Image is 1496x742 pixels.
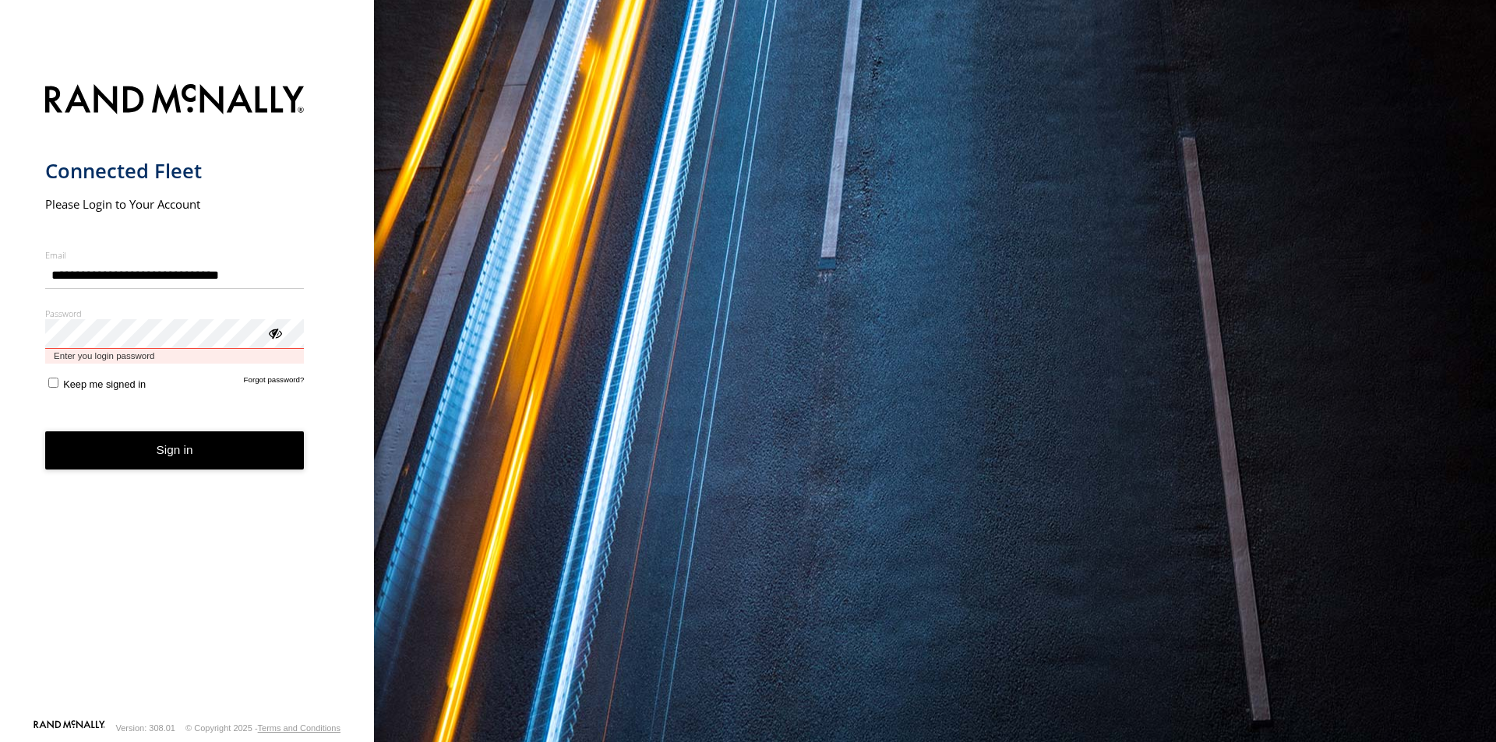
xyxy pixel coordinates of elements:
a: Terms and Conditions [258,723,340,733]
form: main [45,75,330,719]
div: Version: 308.01 [116,723,175,733]
span: Enter you login password [45,349,305,364]
label: Password [45,308,305,319]
h1: Connected Fleet [45,158,305,184]
h2: Please Login to Your Account [45,196,305,212]
button: Sign in [45,431,305,469]
input: Keep me signed in [48,378,58,388]
label: Email [45,249,305,261]
span: Keep me signed in [63,378,146,390]
div: © Copyright 2025 - [185,723,340,733]
img: Rand McNally [45,81,305,121]
a: Visit our Website [34,720,105,736]
div: ViewPassword [266,325,282,340]
a: Forgot password? [244,375,305,390]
